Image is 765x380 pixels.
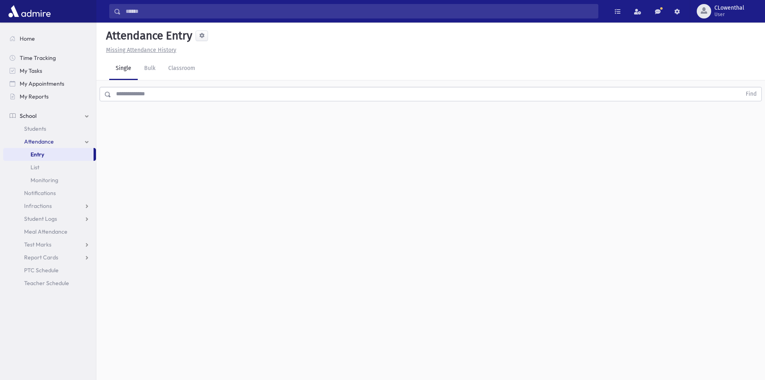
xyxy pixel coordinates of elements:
span: School [20,112,37,119]
a: Entry [3,148,94,161]
span: Time Tracking [20,54,56,62]
span: My Reports [20,93,49,100]
a: School [3,109,96,122]
a: List [3,161,96,174]
a: Missing Attendance History [103,47,176,53]
span: Teacher Schedule [24,279,69,287]
span: List [31,164,39,171]
img: AdmirePro [6,3,53,19]
span: Infractions [24,202,52,210]
a: Monitoring [3,174,96,187]
span: Report Cards [24,254,58,261]
a: Bulk [138,58,162,80]
h5: Attendance Entry [103,29,192,43]
a: Classroom [162,58,202,80]
span: Home [20,35,35,42]
span: CLowenthal [714,5,744,11]
input: Search [121,4,598,18]
u: Missing Attendance History [106,47,176,53]
span: Student Logs [24,215,57,222]
span: My Appointments [20,80,64,87]
a: My Reports [3,90,96,103]
a: Students [3,122,96,135]
a: Attendance [3,135,96,148]
a: Time Tracking [3,51,96,64]
span: Monitoring [31,177,58,184]
span: Notifications [24,189,56,197]
a: Infractions [3,199,96,212]
span: Entry [31,151,44,158]
span: Attendance [24,138,54,145]
span: Meal Attendance [24,228,67,235]
span: User [714,11,744,18]
a: Notifications [3,187,96,199]
a: My Appointments [3,77,96,90]
a: Meal Attendance [3,225,96,238]
span: Students [24,125,46,132]
a: My Tasks [3,64,96,77]
span: My Tasks [20,67,42,74]
button: Find [741,87,761,101]
a: Test Marks [3,238,96,251]
a: Teacher Schedule [3,277,96,290]
span: PTC Schedule [24,267,59,274]
a: Home [3,32,96,45]
a: Student Logs [3,212,96,225]
a: PTC Schedule [3,264,96,277]
a: Report Cards [3,251,96,264]
span: Test Marks [24,241,51,248]
a: Single [109,58,138,80]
